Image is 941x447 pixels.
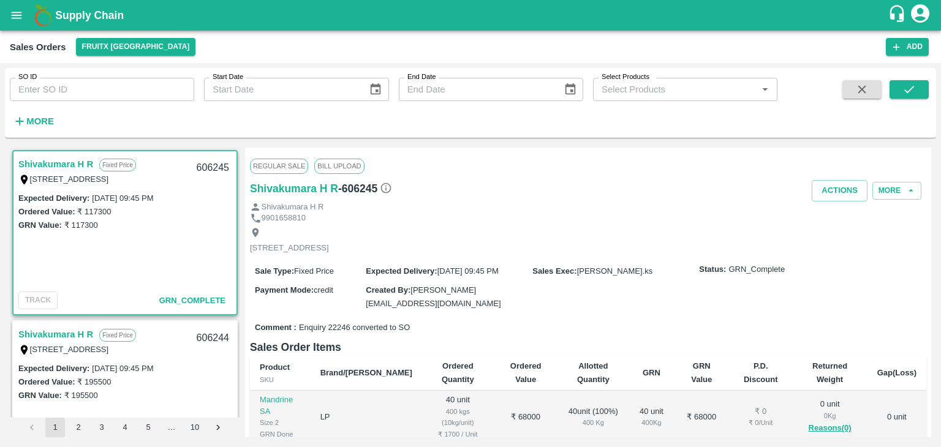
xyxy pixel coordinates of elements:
[320,368,412,377] b: Brand/[PERSON_NAME]
[208,418,228,437] button: Go to next page
[76,38,196,56] button: Select DC
[314,285,333,295] span: credit
[99,159,136,171] p: Fixed Price
[311,391,422,444] td: LP
[18,207,75,216] label: Ordered Value:
[10,111,57,132] button: More
[18,72,37,82] label: SO ID
[185,418,205,437] button: Go to page 10
[260,374,301,385] div: SKU
[437,266,499,276] span: [DATE] 09:45 PM
[30,345,109,354] label: [STREET_ADDRESS]
[77,377,111,386] label: ₹ 195500
[77,207,111,216] label: ₹ 117300
[886,38,929,56] button: Add
[877,368,916,377] b: Gap(Loss)
[577,361,610,384] b: Allotted Quantity
[10,78,194,101] input: Enter SO ID
[728,264,785,276] span: GRN_Complete
[399,78,554,101] input: End Date
[675,391,729,444] td: ₹ 68000
[803,410,858,421] div: 0 Kg
[250,339,926,356] h6: Sales Order Items
[204,78,359,101] input: Start Date
[260,362,290,372] b: Product
[691,361,712,384] b: GRN Value
[159,296,225,305] span: GRN_Complete
[432,406,484,429] div: 400 kgs (10kg/unit)
[45,418,65,437] button: page 1
[250,159,308,173] span: Regular Sale
[55,9,124,21] b: Supply Chain
[559,78,582,101] button: Choose date
[299,322,410,334] span: Enquiry 22246 converted to SO
[643,368,660,377] b: GRN
[442,361,474,384] b: Ordered Quantity
[138,418,158,437] button: Go to page 5
[568,417,619,428] div: 400 Kg
[803,399,858,435] div: 0 unit
[812,180,867,201] button: Actions
[260,429,301,440] div: GRN Done
[30,175,109,184] label: [STREET_ADDRESS]
[867,391,926,444] td: 0 unit
[255,266,294,276] label: Sale Type :
[255,322,297,334] label: Comment :
[577,266,653,276] span: [PERSON_NAME].ks
[213,72,243,82] label: Start Date
[18,377,75,386] label: Ordered Value:
[18,220,62,230] label: GRN Value:
[597,81,754,97] input: Select Products
[407,72,436,82] label: End Date
[260,417,301,428] div: Size 2
[803,421,858,435] button: Reasons(0)
[739,406,783,418] div: ₹ 0
[64,220,98,230] label: ₹ 117300
[366,285,501,308] span: [PERSON_NAME][EMAIL_ADDRESS][DOMAIN_NAME]
[26,116,54,126] strong: More
[255,285,314,295] label: Payment Mode :
[638,406,665,429] div: 40 unit
[69,418,88,437] button: Go to page 2
[366,285,410,295] label: Created By :
[757,81,773,97] button: Open
[262,212,306,224] p: 9901658810
[250,180,338,197] a: Shivakumara H R
[92,418,111,437] button: Go to page 3
[10,39,66,55] div: Sales Orders
[602,72,649,82] label: Select Products
[92,193,153,203] label: [DATE] 09:45 PM
[99,329,136,342] p: Fixed Price
[162,422,181,434] div: …
[189,154,236,182] div: 606245
[364,78,387,101] button: Choose date
[18,364,89,373] label: Expected Delivery :
[2,1,31,29] button: open drawer
[260,394,301,417] p: Mandrine SA
[739,417,783,428] div: ₹ 0 / Unit
[812,361,847,384] b: Returned Weight
[18,156,93,172] a: Shivakumara H R
[366,266,437,276] label: Expected Delivery :
[568,406,619,429] div: 40 unit ( 100 %)
[888,4,909,26] div: customer-support
[20,418,230,437] nav: pagination navigation
[31,3,55,28] img: logo
[532,266,576,276] label: Sales Exec :
[250,242,329,254] p: [STREET_ADDRESS]
[432,429,484,440] div: ₹ 1700 / Unit
[115,418,135,437] button: Go to page 4
[262,201,324,213] p: Shivakumara H R
[18,193,89,203] label: Expected Delivery :
[294,266,334,276] span: Fixed Price
[494,391,558,444] td: ₹ 68000
[744,361,778,384] b: P.D. Discount
[909,2,931,28] div: account of current user
[18,391,62,400] label: GRN Value:
[510,361,542,384] b: Ordered Value
[64,391,98,400] label: ₹ 195500
[92,364,153,373] label: [DATE] 09:45 PM
[422,391,494,444] td: 40 unit
[314,159,364,173] span: Bill Upload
